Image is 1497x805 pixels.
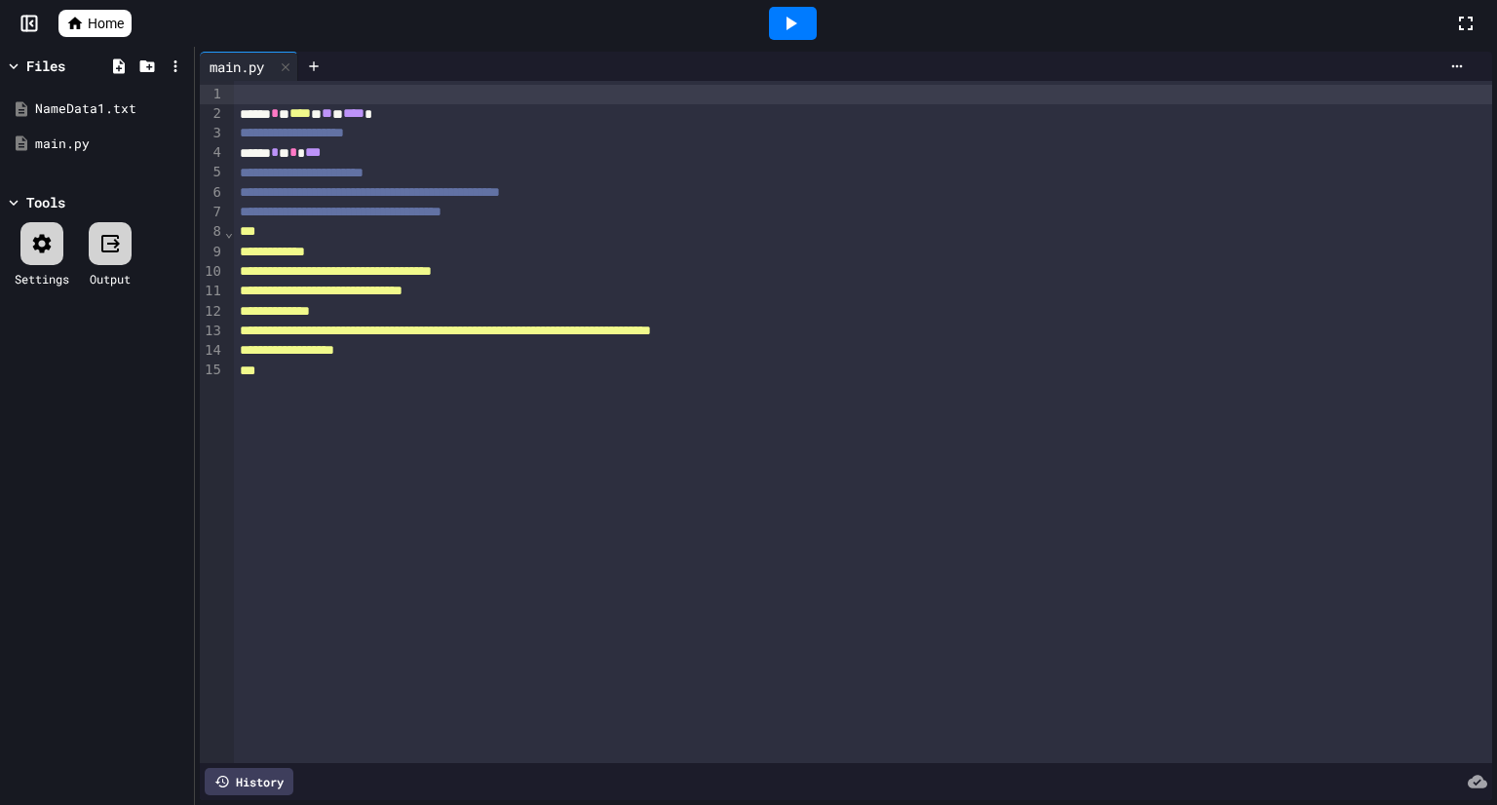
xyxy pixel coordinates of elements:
[200,361,224,380] div: 15
[200,322,224,341] div: 13
[90,270,131,287] div: Output
[200,163,224,182] div: 5
[200,243,224,262] div: 9
[58,10,132,37] a: Home
[200,302,224,322] div: 12
[200,183,224,203] div: 6
[200,85,224,104] div: 1
[200,262,224,282] div: 10
[200,203,224,222] div: 7
[200,282,224,301] div: 11
[200,104,224,124] div: 2
[1415,727,1478,786] iframe: chat widget
[224,224,234,240] span: Fold line
[205,768,293,795] div: History
[200,124,224,143] div: 3
[200,222,224,242] div: 8
[1335,642,1478,725] iframe: chat widget
[200,341,224,361] div: 14
[35,134,187,154] div: main.py
[26,56,65,76] div: Files
[15,270,69,287] div: Settings
[26,192,65,212] div: Tools
[200,143,224,163] div: 4
[200,57,274,77] div: main.py
[88,14,124,33] span: Home
[200,52,298,81] div: main.py
[35,99,187,119] div: NameData1.txt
